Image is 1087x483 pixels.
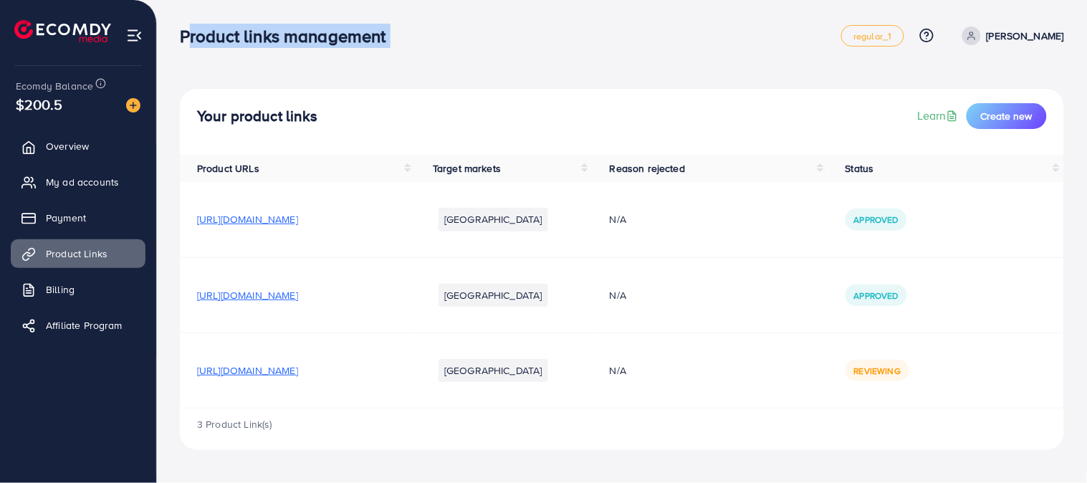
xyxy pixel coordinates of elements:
img: menu [126,27,143,44]
span: 3 Product Link(s) [197,417,272,431]
a: Affiliate Program [11,311,145,340]
h4: Your product links [197,107,318,125]
h3: Product links management [180,26,398,47]
li: [GEOGRAPHIC_DATA] [439,284,548,307]
span: Affiliate Program [46,318,123,333]
a: Learn [917,107,961,124]
span: Create new [981,109,1033,123]
a: Overview [11,132,145,161]
span: N/A [610,363,626,378]
span: Payment [46,211,86,225]
li: [GEOGRAPHIC_DATA] [439,208,548,231]
span: Status [846,161,874,176]
span: Approved [854,214,899,226]
span: Approved [854,290,899,302]
span: Reviewing [854,365,901,377]
a: Billing [11,275,145,304]
a: Payment [11,204,145,232]
span: Target markets [433,161,501,176]
span: Overview [46,139,89,153]
a: [PERSON_NAME] [957,27,1064,45]
span: Billing [46,282,75,297]
span: [URL][DOMAIN_NAME] [197,363,298,378]
img: image [126,98,140,113]
button: Create new [967,103,1047,129]
span: regular_1 [853,32,891,41]
img: logo [14,20,111,42]
span: N/A [610,212,626,226]
p: [PERSON_NAME] [987,27,1064,44]
span: Ecomdy Balance [16,79,93,93]
span: [URL][DOMAIN_NAME] [197,288,298,302]
span: N/A [610,288,626,302]
a: Product Links [11,239,145,268]
a: My ad accounts [11,168,145,196]
span: $200.5 [16,94,62,115]
span: Product Links [46,247,107,261]
span: Reason rejected [610,161,685,176]
span: My ad accounts [46,175,119,189]
span: [URL][DOMAIN_NAME] [197,212,298,226]
a: regular_1 [841,25,904,47]
li: [GEOGRAPHIC_DATA] [439,359,548,382]
span: Product URLs [197,161,259,176]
